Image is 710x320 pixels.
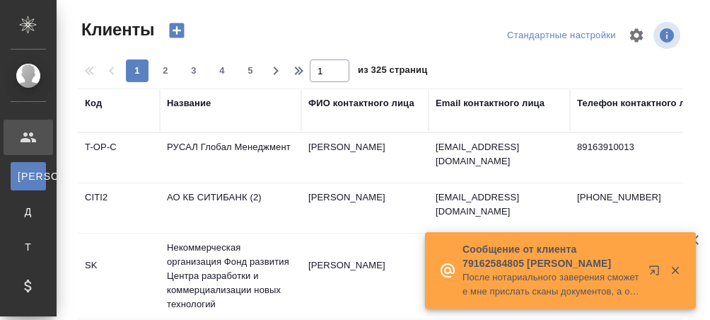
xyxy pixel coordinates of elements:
span: Посмотреть информацию [653,22,683,49]
td: SK [78,251,160,301]
a: Т [11,233,46,261]
a: [PERSON_NAME] [11,162,46,190]
td: Некоммерческая организация Фонд развития Центра разработки и коммерциализации новых технологий [160,234,301,319]
span: из 325 страниц [358,62,427,82]
td: РУСАЛ Глобал Менеджмент [160,133,301,183]
p: 89163910013 [577,140,704,154]
span: Клиенты [78,18,154,41]
div: ФИО контактного лица [308,96,414,110]
div: Телефон контактного лица [577,96,702,110]
p: [EMAIL_ADDRESS][DOMAIN_NAME] [436,190,563,219]
a: Д [11,198,46,226]
button: Создать [160,18,194,42]
td: АО КБ СИТИБАНК (2) [160,183,301,233]
p: После нотариального заверения сможете мне прислать сканы документов, а оригиналы приеду заберу. [462,270,639,299]
button: 2 [154,59,177,82]
span: 5 [239,64,262,78]
p: [EMAIL_ADDRESS][DOMAIN_NAME] [436,140,563,168]
div: split button [504,25,619,47]
button: 3 [182,59,205,82]
button: 5 [239,59,262,82]
td: [PERSON_NAME] [301,183,429,233]
span: Т [18,240,39,254]
span: 4 [211,64,233,78]
button: Закрыть [660,264,689,277]
span: Д [18,205,39,219]
span: [PERSON_NAME] [18,169,39,183]
td: [PERSON_NAME] [301,251,429,301]
p: Сообщение от клиента 79162584805 [PERSON_NAME] [462,242,639,270]
td: [PERSON_NAME] [301,133,429,183]
span: 2 [154,64,177,78]
button: Открыть в новой вкладке [640,256,674,290]
div: Email контактного лица [436,96,545,110]
p: [PHONE_NUMBER] [577,190,704,205]
div: Код [85,96,102,110]
td: T-OP-C [78,133,160,183]
span: 3 [182,64,205,78]
td: CITI2 [78,183,160,233]
button: 4 [211,59,233,82]
div: Название [167,96,211,110]
span: Настроить таблицу [619,18,653,52]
